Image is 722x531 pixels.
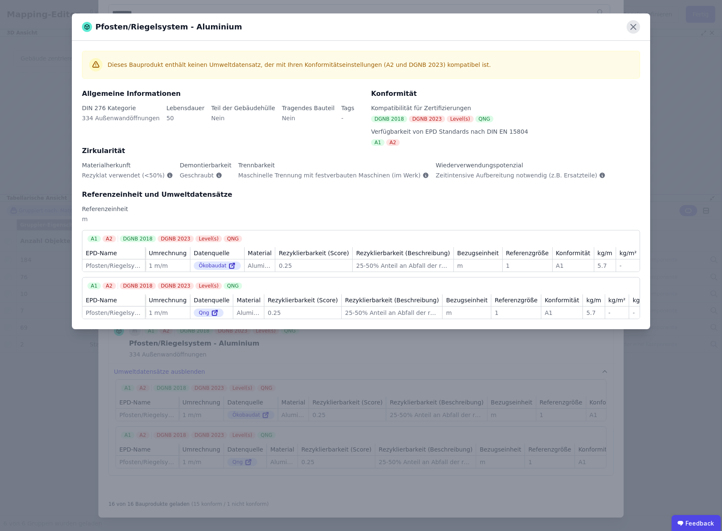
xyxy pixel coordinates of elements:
div: Material [248,249,272,257]
div: Tragendes Bauteil [282,104,335,112]
div: Referenzgröße [506,249,549,257]
div: 1 [495,309,538,317]
div: QNG [475,116,494,122]
div: Aluminium [248,262,272,270]
div: kg/m² [619,249,637,257]
div: A1 [87,235,101,242]
div: A1 [545,309,579,317]
div: Level(s) [195,283,222,289]
span: Geschraubt [180,171,214,180]
div: - [341,114,354,129]
div: 0.25 [268,309,338,317]
div: Rezyklierbarkeit (Score) [268,296,338,304]
div: DGNB 2023 [158,235,194,242]
div: 50 [166,114,205,129]
div: Nein [211,114,275,129]
div: A1 [371,139,385,146]
div: Ökobaudat [194,262,241,270]
div: EPD-Name [86,296,117,304]
div: QNG [224,235,242,242]
div: 1 m/m [149,309,187,317]
div: 334 Außenwandöffnungen [82,114,160,129]
div: Trennbarkeit [238,161,429,169]
div: Referenzgröße [495,296,538,304]
div: Pfosten/Riegelsystem - Aluminium [82,21,242,33]
div: Pfosten/Riegelsystem aus Aluminium [86,262,142,270]
div: Materialherkunft [82,161,173,169]
div: Datenquelle [194,249,229,257]
div: Rezyklierbarkeit (Beschreibung) [356,249,450,257]
div: kg/m [598,249,612,257]
div: - [632,309,650,317]
div: - [619,262,637,270]
div: DIN 276 Kategorie [82,104,160,112]
div: Kompatibilität für Zertifizierungen [371,104,640,112]
div: m [457,262,499,270]
div: EPD-Name [86,249,117,257]
div: 25-50% Anteil an Abfall der recycled wird [356,262,450,270]
div: DGNB 2018 [120,235,156,242]
div: Aluminium [237,309,261,317]
div: 25-50% Anteil an Abfall der recycled wird [345,309,439,317]
span: Rezyklat verwendet (<50%) [82,171,165,180]
div: 5.7 [598,262,612,270]
div: DGNB 2023 [158,283,194,289]
div: A1 [87,283,101,289]
div: 0.25 [279,262,349,270]
div: Bezugseinheit [457,249,499,257]
div: Datenquelle [194,296,229,304]
span: Maschinelle Trennung mit festverbauten Maschinen (im Werk) [238,171,421,180]
div: DGNB 2018 [120,283,156,289]
div: Dieses Bauprodukt enthält keinen Umweltdatensatz, der mit Ihren Konformitätseinstellungen (A2 und... [108,61,633,69]
div: A2 [386,139,400,146]
div: Wiederverwendungspotenzial [436,161,606,169]
div: Umrechnung [149,249,187,257]
div: Konformität [371,89,640,99]
div: Konformität [556,249,590,257]
div: Level(s) [195,235,222,242]
div: - [609,309,626,317]
div: A2 [103,235,116,242]
div: Qng [194,309,224,317]
div: 1 m/m [149,262,187,270]
div: DGNB 2023 [409,116,445,122]
div: Nein [282,114,335,129]
span: Zeitintensive Aufbereitung notwendig (z.B. Ersatzteile) [436,171,597,180]
div: Rezyklierbarkeit (Score) [279,249,349,257]
div: Demontierbarkeit [180,161,232,169]
div: Referenzeinheit [82,205,640,213]
div: DGNB 2018 [371,116,407,122]
div: Verfügbarkeit von EPD Standards nach DIN EN 15804 [371,127,640,136]
div: Level(s) [447,116,473,122]
div: Zirkularität [82,146,640,156]
div: 1 [506,262,549,270]
div: Allgemeine Informationen [82,89,361,99]
div: Konformität [545,296,579,304]
div: Referenzeinheit und Umweltdatensätze [82,190,640,200]
div: Tags [341,104,354,112]
div: Teil der Gebäudehülle [211,104,275,112]
div: Lebensdauer [166,104,205,112]
div: A2 [103,283,116,289]
div: QNG [224,283,242,289]
div: Rezyklierbarkeit (Beschreibung) [345,296,439,304]
div: kg/m² [609,296,626,304]
div: 5.7 [586,309,601,317]
div: A1 [556,262,590,270]
div: m [446,309,487,317]
div: m [82,215,640,230]
div: kg/m [586,296,601,304]
div: Material [237,296,261,304]
div: kg/m³ [632,296,650,304]
div: Pfosten/Riegelsystem aus Aluminium [86,309,142,317]
div: Bezugseinheit [446,296,487,304]
div: Umrechnung [149,296,187,304]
